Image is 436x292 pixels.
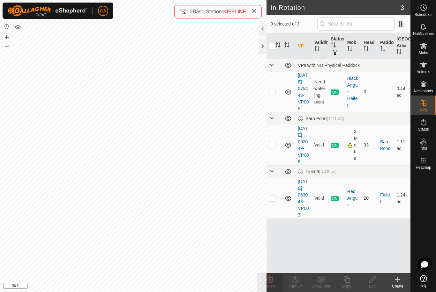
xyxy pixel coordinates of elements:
[108,284,132,289] a: Privacy Policy
[331,43,336,48] p-sorticon: Activate to sort
[317,17,395,31] input: Search (S)
[3,42,11,49] button: –
[275,43,281,48] p-sorticon: Activate to sort
[385,283,410,289] div: Create
[270,21,317,27] span: 0 selected of 3
[347,75,359,109] div: Black Angus Heifer
[284,43,289,48] p-sorticon: Activate to sort
[3,33,11,41] button: +
[312,125,328,165] td: Valid
[394,33,410,59] th: [GEOGRAPHIC_DATA] Area
[361,178,378,218] td: 20
[331,89,338,95] span: ON
[416,166,431,169] span: Heatmap
[298,126,309,164] a: [DATE] 092049-VP006
[361,72,378,112] td: 3
[380,192,390,204] a: Field 6
[331,196,338,201] span: ON
[380,47,385,52] p-sorticon: Activate to sort
[312,72,328,112] td: Need watering point
[419,284,427,288] span: Help
[328,33,345,59] th: Status
[334,283,359,289] div: Copy
[419,146,427,150] span: Infra
[298,63,408,68] div: VPs with NO Physical Paddock
[319,169,336,174] span: (5.46 ac)
[308,283,334,289] div: Show/Hide
[361,33,378,59] th: Head
[224,9,246,14] span: OFFLINE
[413,32,434,36] span: Notifications
[312,178,328,218] td: Valid
[3,23,11,31] button: Reset Map
[298,169,336,174] div: Field 6
[190,9,193,14] span: 2
[380,139,391,151] a: Barn Pond
[265,284,276,288] span: Delete
[401,3,404,12] span: 3
[394,72,410,112] td: 0.44 ac
[327,116,344,121] span: (1.11 ac)
[394,178,410,218] td: 1.24 ac
[298,73,309,111] a: [DATE] 075443-VP005
[331,143,338,148] span: ON
[14,23,22,31] button: Map Layers
[295,33,312,59] th: VP
[394,125,410,165] td: 1.11 ac
[347,128,359,162] div: 3 Mobs
[270,4,401,11] h2: In Rotation
[418,127,429,131] span: Status
[417,70,430,74] span: Animals
[345,33,361,59] th: Mob
[361,125,378,165] td: 33
[139,284,158,289] a: Contact Us
[414,89,433,93] span: Neckbands
[419,51,428,55] span: Mobs
[298,116,344,121] div: Barn Pond
[100,8,106,14] span: CA
[298,179,309,217] a: [DATE] 063043-VP003
[347,188,359,208] div: Red Angus
[396,50,402,55] p-sorticon: Activate to sort
[364,47,369,52] p-sorticon: Activate to sort
[314,47,319,52] p-sorticon: Activate to sort
[378,33,394,59] th: Paddock
[283,283,308,289] div: Turn Off
[411,273,436,290] a: Help
[312,33,328,59] th: Validity
[414,13,432,17] span: Schedules
[347,47,352,52] p-sorticon: Activate to sort
[378,72,394,112] td: -
[8,5,87,17] img: Gallagher Logo
[420,108,427,112] span: VPs
[193,9,224,14] span: Base Stations
[359,283,385,289] div: Edit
